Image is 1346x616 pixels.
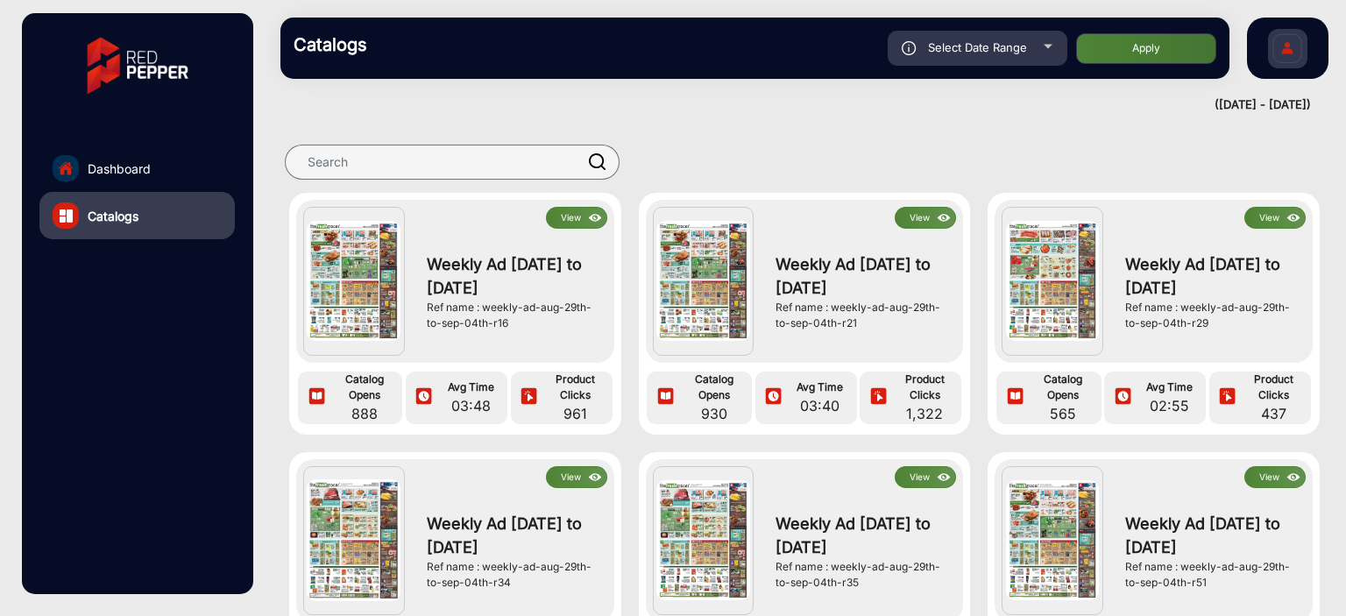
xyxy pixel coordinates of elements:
img: icon [655,387,676,407]
button: Viewicon [1244,466,1306,488]
span: Product Clicks [543,372,608,403]
img: Sign%20Up.svg [1269,20,1306,81]
img: prodSearch.svg [589,153,606,170]
span: Catalog Opens [1030,372,1097,403]
span: 03:40 [788,395,853,416]
img: icon [763,387,783,407]
div: ([DATE] - [DATE]) [263,96,1311,114]
span: Select Date Range [928,40,1027,54]
h3: Catalogs [294,34,539,55]
span: Weekly Ad [DATE] to [DATE] [776,512,947,559]
span: Product Clicks [892,372,957,403]
span: 02:55 [1137,395,1201,416]
a: Catalogs [39,192,235,239]
span: Avg Time [1137,379,1201,395]
button: Viewicon [546,207,607,229]
span: 961 [543,403,608,424]
img: icon [1217,387,1237,407]
span: Weekly Ad [DATE] to [DATE] [427,252,599,300]
div: Ref name : weekly-ad-aug-29th-to-sep-04th-r51 [1125,559,1297,591]
img: icon [519,387,539,407]
div: Ref name : weekly-ad-aug-29th-to-sep-04th-r35 [776,559,947,591]
span: 930 [680,403,747,424]
img: icon [585,468,606,487]
span: 03:48 [438,395,503,416]
div: Ref name : weekly-ad-aug-29th-to-sep-04th-r16 [427,300,599,331]
img: icon [1284,468,1304,487]
button: Viewicon [895,207,956,229]
span: Weekly Ad [DATE] to [DATE] [1125,252,1297,300]
span: 888 [331,403,399,424]
a: Dashboard [39,145,235,192]
img: Weekly Ad Aug 29th to Sep 04th [656,221,750,341]
img: icon [934,209,954,228]
div: Ref name : weekly-ad-aug-29th-to-sep-04th-r29 [1125,300,1297,331]
span: 565 [1030,403,1097,424]
img: icon [934,468,954,487]
div: Ref name : weekly-ad-aug-29th-to-sep-04th-r34 [427,559,599,591]
button: Apply [1076,33,1216,64]
img: icon [868,387,889,407]
span: Weekly Ad [DATE] to [DATE] [776,252,947,300]
img: icon [307,387,327,407]
img: icon [1005,387,1025,407]
button: Viewicon [1244,207,1306,229]
span: Dashboard [88,159,151,178]
span: Catalogs [88,207,138,225]
span: Avg Time [788,379,853,395]
img: vmg-logo [74,22,201,110]
img: Weekly Ad Aug 29th to Sep 04th [307,479,400,601]
button: Viewicon [895,466,956,488]
img: icon [1284,209,1304,228]
input: Search [285,145,620,180]
img: icon [585,209,606,228]
span: Avg Time [438,379,503,395]
img: Weekly Ad Aug 29th to Sep 04th [656,480,750,600]
span: Product Clicks [1242,372,1307,403]
img: icon [414,387,434,407]
span: 437 [1242,403,1307,424]
span: Catalog Opens [680,372,747,403]
img: icon [902,41,917,55]
img: icon [1113,387,1133,407]
span: Weekly Ad [DATE] to [DATE] [427,512,599,559]
img: catalog [60,209,73,223]
span: 1,322 [892,403,957,424]
img: Weekly Ad Aug 29th to Sep 04th [1006,221,1100,341]
img: Weekly Ad Aug 29th to Sep 04th [307,221,400,341]
img: Weekly Ad Aug 29th to Sep 04th [1006,480,1100,600]
span: Catalog Opens [331,372,399,403]
div: Ref name : weekly-ad-aug-29th-to-sep-04th-r21 [776,300,947,331]
span: Weekly Ad [DATE] to [DATE] [1125,512,1297,559]
img: home [58,160,74,176]
button: Viewicon [546,466,607,488]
